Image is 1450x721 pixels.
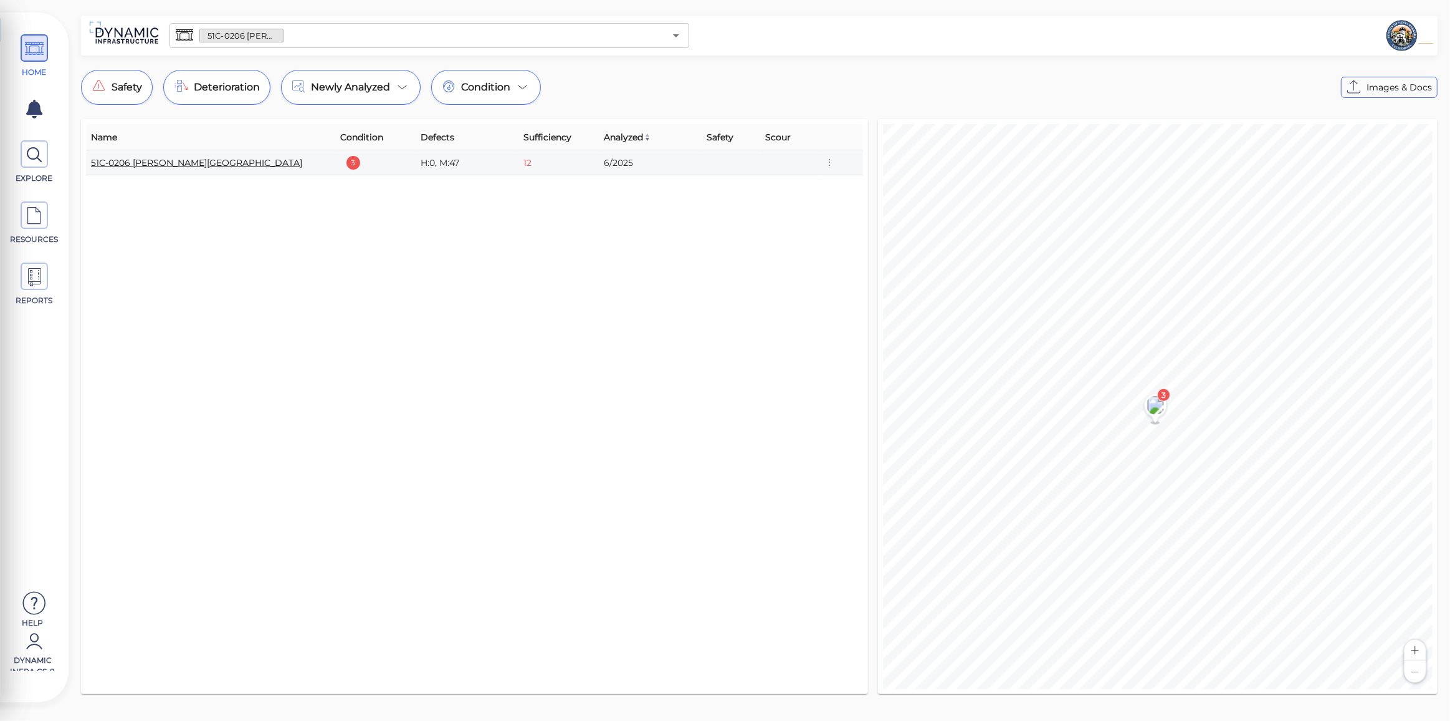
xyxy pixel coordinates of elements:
[6,34,62,78] a: HOME
[311,80,390,95] span: Newly Analyzed
[523,130,571,145] span: Sufficiency
[421,157,513,169] div: H:0, M:47
[1405,661,1426,682] button: Zoom out
[1341,77,1438,98] button: Images & Docs
[421,130,454,145] span: Defects
[346,156,360,170] div: 3
[461,80,510,95] span: Condition
[1161,390,1166,400] text: 3
[6,140,62,184] a: EXPLORE
[604,130,651,145] span: Analyzed
[91,157,302,168] a: 51C-0206 [PERSON_NAME][GEOGRAPHIC_DATA]
[194,80,260,95] span: Deterioration
[1405,640,1426,661] button: Zoom in
[8,295,61,306] span: REPORTS
[6,263,62,306] a: REPORTS
[1367,80,1432,95] span: Images & Docs
[765,130,791,145] span: Scour
[6,201,62,245] a: RESOURCES
[200,30,283,42] span: 51C-0206 [PERSON_NAME][GEOGRAPHIC_DATA]
[8,67,61,78] span: HOME
[8,173,61,184] span: EXPLORE
[91,130,117,145] span: Name
[604,157,697,169] div: 6/2025
[1397,665,1441,712] iframe: Chat
[112,80,142,95] span: Safety
[340,130,383,145] span: Condition
[6,617,59,627] span: Help
[707,130,733,145] span: Safety
[6,655,59,671] span: Dynamic Infra CS-8
[644,133,651,141] img: sort_z_to_a
[883,124,1433,689] canvas: Map
[8,234,61,245] span: RESOURCES
[523,157,532,169] div: 12
[667,27,685,44] button: Open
